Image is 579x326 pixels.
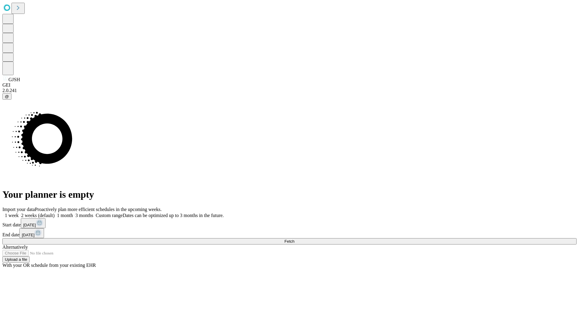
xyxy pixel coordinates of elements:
div: Start date [2,218,577,228]
span: 1 week [5,213,19,218]
button: Upload a file [2,256,30,263]
span: With your OR schedule from your existing EHR [2,263,96,268]
span: [DATE] [22,233,34,237]
div: GEI [2,82,577,88]
span: Alternatively [2,245,28,250]
span: 3 months [75,213,93,218]
span: 2 weeks (default) [21,213,55,218]
button: [DATE] [19,228,44,238]
button: @ [2,93,11,100]
h1: Your planner is empty [2,189,577,200]
div: End date [2,228,577,238]
span: Dates can be optimized up to 3 months in the future. [123,213,224,218]
span: GJSH [8,77,20,82]
span: Import your data [2,207,35,212]
button: [DATE] [21,218,46,228]
span: Custom range [96,213,122,218]
span: [DATE] [23,223,36,227]
span: @ [5,94,9,99]
button: Fetch [2,238,577,245]
span: Proactively plan more efficient schedules in the upcoming weeks. [35,207,162,212]
span: Fetch [284,239,294,244]
div: 2.0.241 [2,88,577,93]
span: 1 month [57,213,73,218]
